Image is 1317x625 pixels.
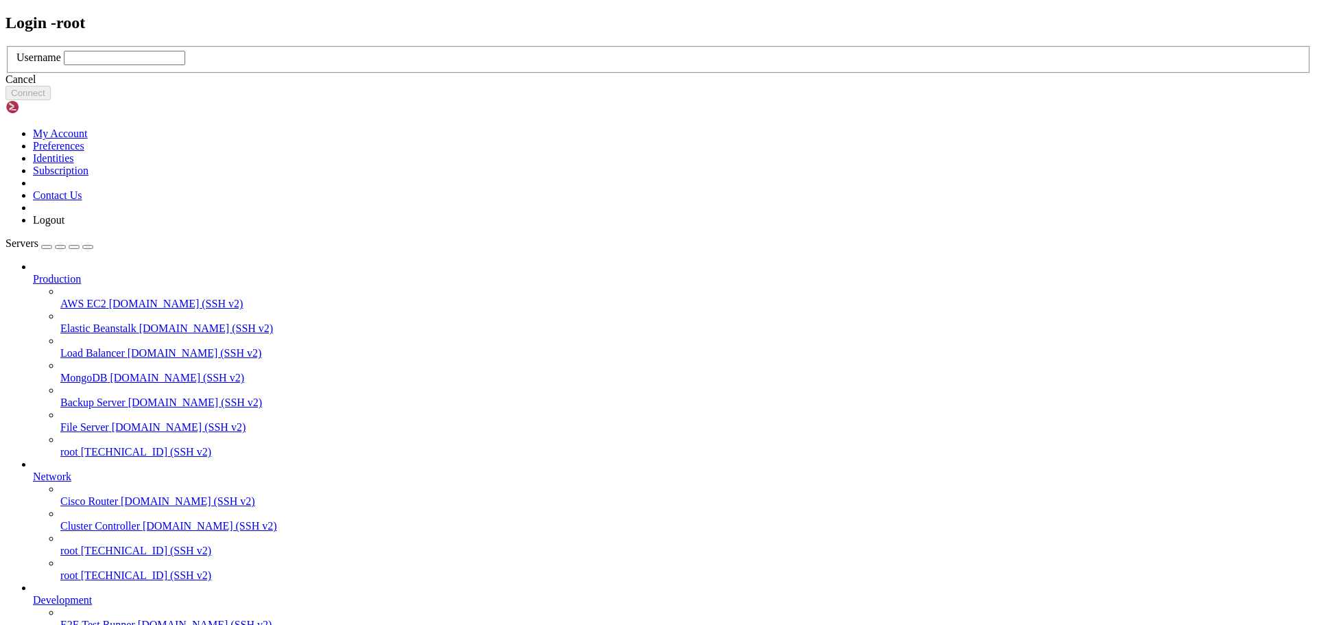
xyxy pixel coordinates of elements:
li: Production [33,261,1312,458]
li: Network [33,458,1312,582]
span: Cluster Controller [60,520,140,532]
span: root [60,446,78,458]
button: Connect [5,86,51,100]
li: Cisco Router [DOMAIN_NAME] (SSH v2) [60,483,1312,508]
li: root [TECHNICAL_ID] (SSH v2) [60,557,1312,582]
a: root [TECHNICAL_ID] (SSH v2) [60,545,1312,557]
span: [DOMAIN_NAME] (SSH v2) [112,421,246,433]
li: root [TECHNICAL_ID] (SSH v2) [60,532,1312,557]
li: Load Balancer [DOMAIN_NAME] (SSH v2) [60,335,1312,359]
a: Elastic Beanstalk [DOMAIN_NAME] (SSH v2) [60,322,1312,335]
span: root [60,545,78,556]
span: [DOMAIN_NAME] (SSH v2) [139,322,274,334]
a: MongoDB [DOMAIN_NAME] (SSH v2) [60,372,1312,384]
a: Production [33,273,1312,285]
a: Subscription [33,165,88,176]
a: Network [33,471,1312,483]
span: [DOMAIN_NAME] (SSH v2) [121,495,255,507]
span: root [60,569,78,581]
a: Contact Us [33,189,82,201]
span: Servers [5,237,38,249]
span: Production [33,273,81,285]
span: Elastic Beanstalk [60,322,137,334]
div: Cancel [5,73,1312,86]
x-row: Connecting [TECHNICAL_ID]... [5,5,1139,17]
a: root [TECHNICAL_ID] (SSH v2) [60,569,1312,582]
span: File Server [60,421,109,433]
li: AWS EC2 [DOMAIN_NAME] (SSH v2) [60,285,1312,310]
span: Load Balancer [60,347,125,359]
a: Backup Server [DOMAIN_NAME] (SSH v2) [60,397,1312,409]
span: [DOMAIN_NAME] (SSH v2) [109,298,244,309]
li: File Server [DOMAIN_NAME] (SSH v2) [60,409,1312,434]
span: AWS EC2 [60,298,106,309]
span: Backup Server [60,397,126,408]
a: root [TECHNICAL_ID] (SSH v2) [60,446,1312,458]
a: AWS EC2 [DOMAIN_NAME] (SSH v2) [60,298,1312,310]
li: Elastic Beanstalk [DOMAIN_NAME] (SSH v2) [60,310,1312,335]
img: Shellngn [5,100,84,114]
span: MongoDB [60,372,107,384]
a: Cluster Controller [DOMAIN_NAME] (SSH v2) [60,520,1312,532]
a: My Account [33,128,88,139]
li: root [TECHNICAL_ID] (SSH v2) [60,434,1312,458]
span: [DOMAIN_NAME] (SSH v2) [110,372,244,384]
a: Identities [33,152,74,164]
span: [DOMAIN_NAME] (SSH v2) [143,520,277,532]
label: Username [16,51,61,63]
li: Backup Server [DOMAIN_NAME] (SSH v2) [60,384,1312,409]
div: (0, 1) [5,17,11,29]
span: [TECHNICAL_ID] (SSH v2) [81,446,211,458]
a: Development [33,594,1312,606]
span: [TECHNICAL_ID] (SSH v2) [81,545,211,556]
a: Preferences [33,140,84,152]
span: Network [33,471,71,482]
span: [DOMAIN_NAME] (SSH v2) [128,347,262,359]
a: Servers [5,237,93,249]
li: Cluster Controller [DOMAIN_NAME] (SSH v2) [60,508,1312,532]
a: File Server [DOMAIN_NAME] (SSH v2) [60,421,1312,434]
a: Load Balancer [DOMAIN_NAME] (SSH v2) [60,347,1312,359]
span: [TECHNICAL_ID] (SSH v2) [81,569,211,581]
li: MongoDB [DOMAIN_NAME] (SSH v2) [60,359,1312,384]
span: [DOMAIN_NAME] (SSH v2) [128,397,263,408]
span: Development [33,594,92,606]
a: Cisco Router [DOMAIN_NAME] (SSH v2) [60,495,1312,508]
a: Logout [33,214,64,226]
span: Cisco Router [60,495,118,507]
h2: Login - root [5,14,1312,32]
